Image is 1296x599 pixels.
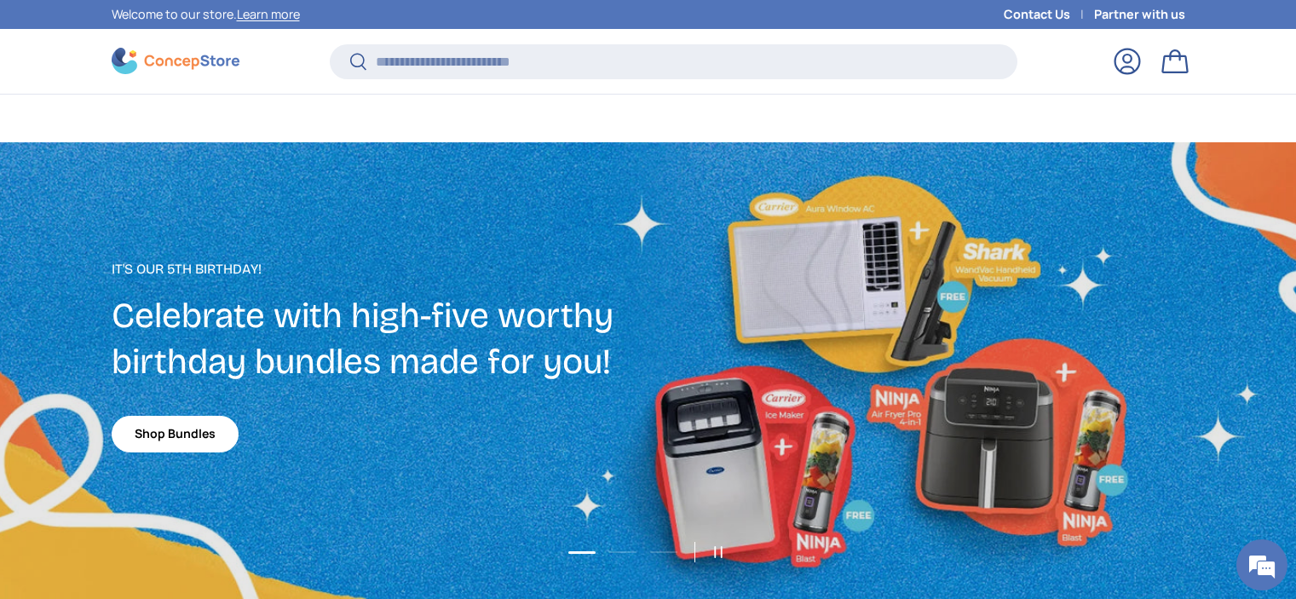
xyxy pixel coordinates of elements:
a: Learn more [237,6,300,22]
a: Contact Us [1004,5,1094,24]
p: It's our 5th Birthday! [112,259,648,279]
img: ConcepStore [112,48,239,74]
h2: Celebrate with high-five worthy birthday bundles made for you! [112,293,648,384]
p: Welcome to our store. [112,5,300,24]
a: Shop Bundles [112,416,239,452]
a: Partner with us [1094,5,1185,24]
